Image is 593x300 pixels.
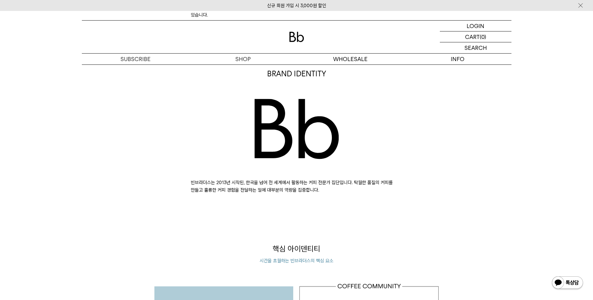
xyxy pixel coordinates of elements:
a: LOGIN [440,21,511,31]
p: CART [465,31,480,42]
p: WHOLESALE [297,54,404,64]
p: LOGIN [467,21,484,31]
a: SHOP [189,54,297,64]
p: 핵심 아이덴티티 [154,244,439,254]
a: 신규 회원 가입 시 3,000원 할인 [267,3,326,8]
p: 빈브라더스는 2013년 시작된, 한국을 넘어 전 세계에서 활동하는 커피 전문가 집단입니다. 탁월한 품질의 커피를 만들고 훌륭한 커피 경험을 전달하는 일에 대부분의 역량을 집중... [191,179,402,194]
p: (0) [480,31,486,42]
p: SEARCH [464,42,487,53]
p: INFO [404,54,511,64]
p: 시간을 초월하는 빈브라더스의 핵심 요소 [154,257,439,264]
img: 로고 [289,32,304,42]
img: 카카오톡 채널 1:1 채팅 버튼 [551,276,584,291]
a: SUBSCRIBE [82,54,189,64]
a: CART (0) [440,31,511,42]
p: BRAND IDENTITY [191,69,402,79]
